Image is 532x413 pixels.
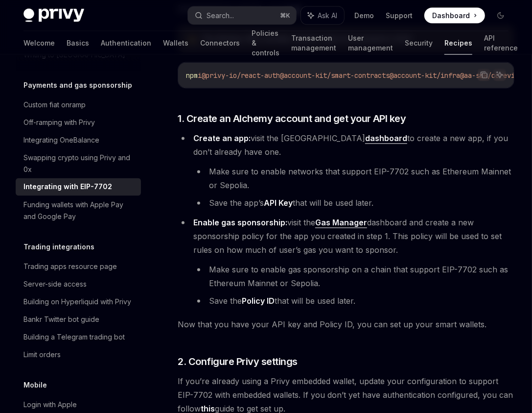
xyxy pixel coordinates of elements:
[493,8,509,24] button: Toggle dark mode
[193,134,508,157] span: visit the [GEOGRAPHIC_DATA] to create a new app, if you don’t already have one.
[178,112,406,126] span: 1. Create an Alchemy account and get your API key
[16,346,141,364] a: Limit orders
[280,71,390,80] span: @account-kit/smart-contracts
[493,69,506,81] button: Ask AI
[163,31,188,55] a: Wallets
[193,218,287,228] strong: Enable gas sponsorship:
[23,99,86,111] div: Custom fiat onramp
[193,196,514,210] li: Save the app’s that will be used later.
[200,31,240,55] a: Connectors
[178,355,298,369] span: 2. Configure Privy settings
[23,9,84,23] img: dark logo
[178,318,514,332] span: Now that you have your API key and Policy ID, you can set up your smart wallets.
[23,181,112,193] div: Integrating with EIP-7702
[460,71,507,80] span: @aa-sdk/core
[16,311,141,328] a: Bankr Twitter bot guide
[23,199,135,222] div: Funding wallets with Apple Pay and Google Pay
[23,152,135,175] div: Swapping crypto using Privy and 0x
[252,31,279,55] a: Policies & controls
[193,134,251,144] strong: Create an app:
[484,31,518,55] a: API reference
[16,178,141,196] a: Integrating with EIP-7702
[23,379,47,391] h5: Mobile
[186,71,198,80] span: npm
[23,278,87,290] div: Server-side access
[23,241,94,253] h5: Trading integrations
[386,11,413,21] a: Support
[23,314,99,325] div: Bankr Twitter bot guide
[291,31,336,55] a: Transaction management
[301,7,344,24] button: Ask AI
[193,165,514,193] li: Make sure to enable networks that support EIP-7702 such as Ethereum Mainnet or Sepolia.
[16,114,141,131] a: Off-ramping with Privy
[354,11,374,21] a: Demo
[264,198,293,208] strong: API Key
[188,7,297,24] button: Search...⌘K
[23,117,95,128] div: Off-ramping with Privy
[23,296,131,308] div: Building on Hyperliquid with Privy
[16,293,141,311] a: Building on Hyperliquid with Privy
[202,71,280,80] span: @privy-io/react-auth
[348,31,393,55] a: User management
[365,134,407,144] a: dashboard
[280,12,290,20] span: ⌘ K
[207,10,234,22] div: Search...
[23,349,61,361] div: Limit orders
[23,134,99,146] div: Integrating OneBalance
[23,79,132,91] h5: Payments and gas sponsorship
[16,131,141,149] a: Integrating OneBalance
[23,399,77,411] div: Login with Apple
[390,71,460,80] span: @account-kit/infra
[16,196,141,225] a: Funding wallets with Apple Pay and Google Pay
[23,331,125,343] div: Building a Telegram trading bot
[101,31,151,55] a: Authentication
[67,31,89,55] a: Basics
[193,218,502,255] span: visit the dashboard and create a new sponsorship policy for the app you created in step 1. This p...
[23,31,55,55] a: Welcome
[405,31,433,55] a: Security
[315,218,367,228] a: Gas Manager
[478,69,490,81] button: Copy the contents from the code block
[424,8,485,24] a: Dashboard
[16,275,141,293] a: Server-side access
[16,96,141,114] a: Custom fiat onramp
[318,11,337,21] span: Ask AI
[193,263,514,291] li: Make sure to enable gas sponsorship on a chain that support EIP-7702 such as Ethereum Mainnet or ...
[444,31,472,55] a: Recipes
[16,328,141,346] a: Building a Telegram trading bot
[16,258,141,275] a: Trading apps resource page
[198,71,202,80] span: i
[23,261,117,272] div: Trading apps resource page
[16,149,141,178] a: Swapping crypto using Privy and 0x
[193,294,514,308] li: Save the that will be used later.
[432,11,470,21] span: Dashboard
[242,296,275,306] strong: Policy ID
